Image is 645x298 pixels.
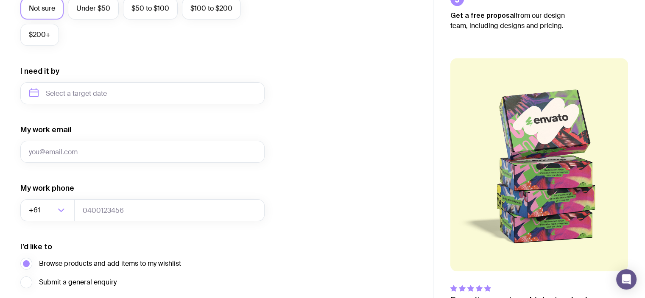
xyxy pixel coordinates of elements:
[20,183,74,193] label: My work phone
[616,269,637,290] div: Open Intercom Messenger
[20,242,52,252] label: I’d like to
[450,10,578,31] p: from our design team, including designs and pricing.
[74,199,265,221] input: 0400123456
[42,199,55,221] input: Search for option
[20,24,59,46] label: $200+
[450,11,516,19] strong: Get a free proposal
[39,259,181,269] span: Browse products and add items to my wishlist
[20,66,59,76] label: I need it by
[29,199,42,221] span: +61
[20,125,71,135] label: My work email
[20,141,265,163] input: you@email.com
[20,82,265,104] input: Select a target date
[39,277,117,287] span: Submit a general enquiry
[20,199,75,221] div: Search for option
